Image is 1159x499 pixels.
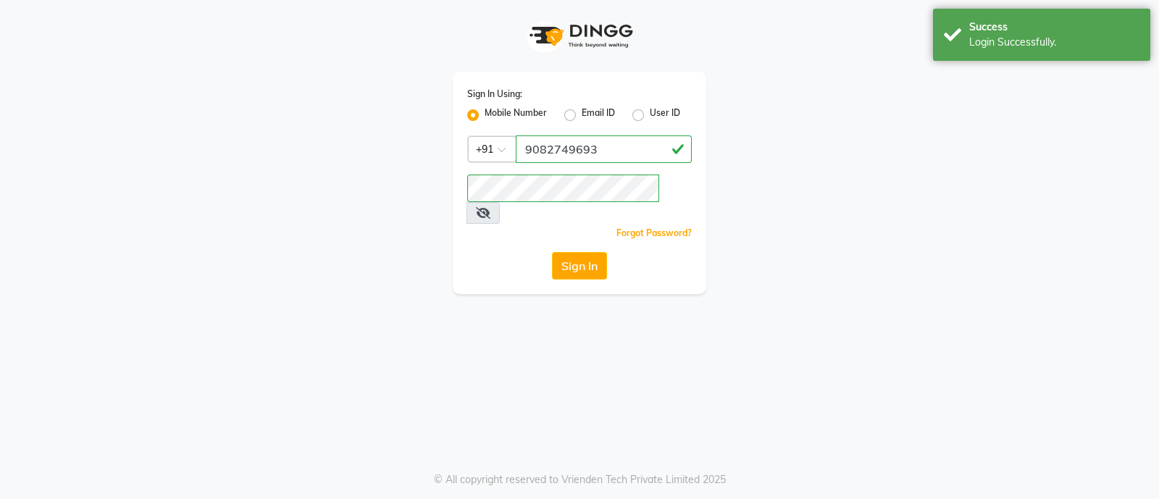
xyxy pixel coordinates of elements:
[516,135,692,163] input: Username
[485,106,547,124] label: Mobile Number
[650,106,680,124] label: User ID
[467,88,522,101] label: Sign In Using:
[467,175,659,202] input: Username
[582,106,615,124] label: Email ID
[969,20,1139,35] div: Success
[969,35,1139,50] div: Login Successfully.
[616,227,692,238] a: Forgot Password?
[522,14,637,57] img: logo1.svg
[552,252,607,280] button: Sign In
